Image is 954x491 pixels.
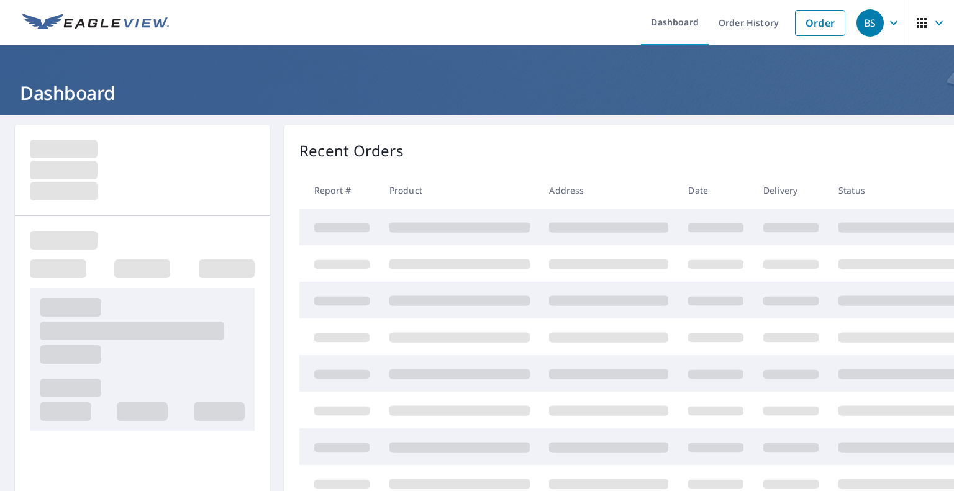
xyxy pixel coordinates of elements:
img: EV Logo [22,14,169,32]
th: Date [678,172,753,209]
th: Address [539,172,678,209]
a: Order [795,10,845,36]
th: Report # [299,172,379,209]
th: Product [379,172,540,209]
h1: Dashboard [15,80,939,106]
div: BS [856,9,884,37]
th: Delivery [753,172,829,209]
p: Recent Orders [299,140,404,162]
